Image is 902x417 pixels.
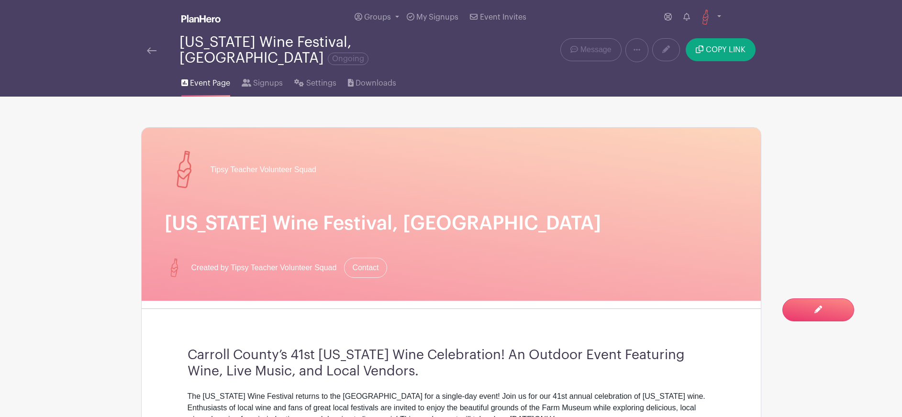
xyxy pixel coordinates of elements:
span: Signups [253,77,283,89]
img: square%20logo.png [165,151,203,189]
h1: [US_STATE] Wine Festival, [GEOGRAPHIC_DATA] [165,212,738,235]
div: [US_STATE] Wine Festival, [GEOGRAPHIC_DATA] [179,34,490,66]
span: Created by Tipsy Teacher Volunteer Squad [191,262,337,274]
span: Tipsy Teacher Volunteer Squad [211,164,316,176]
img: square%20logo.png [165,258,184,277]
span: Event Invites [480,13,526,21]
span: Message [580,44,612,55]
span: Ongoing [328,53,368,65]
span: Groups [364,13,391,21]
a: Event Page [181,66,230,97]
a: Message [560,38,621,61]
a: Downloads [348,66,396,97]
h3: Carroll County’s 41st [US_STATE] Wine Celebration! An Outdoor Event Featuring Wine, Live Music, a... [188,347,715,379]
span: My Signups [416,13,458,21]
a: Signups [242,66,283,97]
span: Event Page [190,77,230,89]
span: Settings [306,77,336,89]
img: logo_white-6c42ec7e38ccf1d336a20a19083b03d10ae64f83f12c07503d8b9e83406b4c7d.svg [181,15,221,22]
span: Downloads [356,77,396,89]
img: square%20logo.png [698,10,713,25]
img: back-arrow-29a5d9b10d5bd6ae65dc969a981735edf675c4d7a1fe02e03b50dbd4ba3cdb55.svg [147,47,156,54]
button: COPY LINK [686,38,755,61]
a: Settings [294,66,336,97]
a: Contact [344,258,387,278]
span: COPY LINK [706,46,746,54]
